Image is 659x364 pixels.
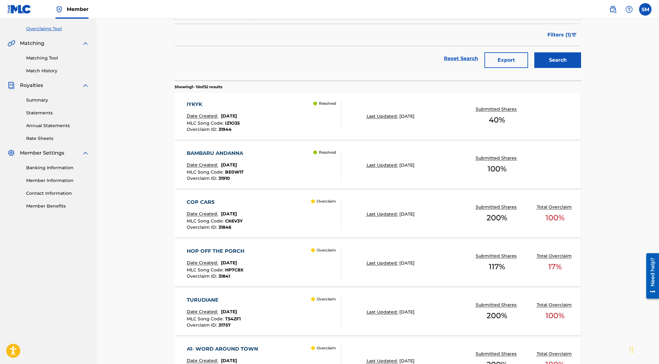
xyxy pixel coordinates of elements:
[82,149,89,157] img: expand
[187,120,225,126] span: MLC Song Code :
[26,26,89,32] a: Overclaims Tool
[642,251,659,301] iframe: Resource Center
[7,82,15,89] img: Royalties
[67,6,89,13] span: Member
[175,93,581,140] a: IYKYKDate Created:[DATE]MLC Song Code:IZ1O35Overclaim ID:31944 ResolvedLast Updated:[DATE]Submitt...
[175,142,581,189] a: BAMBARU ANDANNADate Created:[DATE]MLC Song Code:BE0W1TOverclaim ID:31910 ResolvedLast Updated:[DA...
[26,122,89,129] a: Annual Statements
[225,316,241,322] span: T54ZF1
[319,150,336,155] p: Resolved
[55,6,63,13] img: Top Rightsholder
[26,97,89,103] a: Summary
[476,302,518,308] p: Submitted Shares
[476,253,518,259] p: Submitted Shares
[26,110,89,116] a: Statements
[187,273,219,279] span: Overclaim ID :
[319,101,336,106] p: Resolved
[487,212,507,223] span: 200 %
[219,224,231,230] span: 31846
[7,149,15,157] img: Member Settings
[221,211,237,217] span: [DATE]
[571,33,577,37] img: filter
[187,113,219,119] p: Date Created:
[225,267,243,273] span: HP7C8X
[26,190,89,197] a: Contact Information
[219,273,230,279] span: 31841
[187,199,243,206] div: COP CARS
[26,135,89,142] a: Rate Sheets
[487,310,507,321] span: 200 %
[317,345,336,351] p: Overclaim
[476,155,518,161] p: Submitted Shares
[175,240,581,286] a: HOP OFF THE PORCHDate Created:[DATE]MLC Song Code:HP7C8XOverclaim ID:31841 OverclaimLast Updated:...
[476,106,518,113] p: Submitted Shares
[367,211,399,218] p: Last Updated:
[187,260,219,266] p: Date Created:
[476,351,518,357] p: Submitted Shares
[187,357,219,364] p: Date Created:
[544,27,581,43] button: Filters (1)
[221,358,237,363] span: [DATE]
[546,212,565,223] span: 100 %
[26,68,89,74] a: Match History
[82,40,89,47] img: expand
[187,247,248,255] div: HOP OFF THE PORCH
[20,82,43,89] span: Royalties
[630,340,633,359] div: Drag
[399,260,415,266] span: [DATE]
[367,162,399,169] p: Last Updated:
[628,334,659,364] iframe: Chat Widget
[26,177,89,184] a: Member Information
[639,3,652,16] div: User Menu
[399,113,415,119] span: [DATE]
[175,84,222,90] p: Showing 1 - 10 of 32 results
[187,101,240,108] div: IYKYK
[175,4,581,71] form: Search Form
[221,113,237,119] span: [DATE]
[367,309,399,315] p: Last Updated:
[537,351,573,357] p: Total Overclaim
[7,40,15,47] img: Matching
[534,52,581,68] button: Search
[175,191,581,237] a: COP CARSDate Created:[DATE]MLC Song Code:CK6V3YOverclaim ID:31846 OverclaimLast Updated:[DATE]Sub...
[7,5,31,14] img: MLC Logo
[187,127,219,132] span: Overclaim ID :
[221,309,237,314] span: [DATE]
[537,204,573,210] p: Total Overclaim
[367,260,399,266] p: Last Updated:
[609,6,617,13] img: search
[488,163,507,175] span: 100 %
[317,247,336,253] p: Overclaim
[221,260,237,266] span: [DATE]
[548,261,562,272] span: 17 %
[187,169,225,175] span: MLC Song Code :
[187,267,225,273] span: MLC Song Code :
[187,211,219,217] p: Date Created:
[489,114,505,126] span: 40 %
[537,253,573,259] p: Total Overclaim
[187,150,246,157] div: BAMBARU ANDANNA
[175,289,581,335] a: TURUDIANEDate Created:[DATE]MLC Song Code:T54ZF1Overclaim ID:31757 OverclaimLast Updated:[DATE]Su...
[187,296,241,304] div: TURUDIANE
[484,52,528,68] button: Export
[26,55,89,61] a: Matching Tool
[26,203,89,209] a: Member Benefits
[317,199,336,204] p: Overclaim
[547,31,571,39] span: Filters ( 1 )
[225,169,244,175] span: BE0W1T
[607,3,619,16] a: Public Search
[399,211,415,217] span: [DATE]
[225,120,240,126] span: IZ1O35
[187,309,219,315] p: Date Created:
[221,162,237,168] span: [DATE]
[625,6,633,13] img: help
[399,358,415,364] span: [DATE]
[82,82,89,89] img: expand
[219,322,231,328] span: 31757
[489,261,505,272] span: 117 %
[623,3,635,16] div: Help
[399,162,415,168] span: [DATE]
